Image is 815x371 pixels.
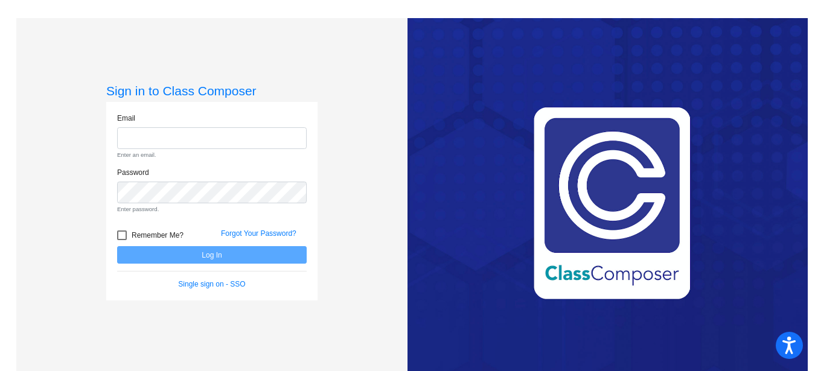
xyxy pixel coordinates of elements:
[178,280,245,288] a: Single sign on - SSO
[117,113,135,124] label: Email
[117,205,307,214] small: Enter password.
[117,151,307,159] small: Enter an email.
[117,167,149,178] label: Password
[106,83,318,98] h3: Sign in to Class Composer
[132,228,184,243] span: Remember Me?
[117,246,307,264] button: Log In
[221,229,296,238] a: Forgot Your Password?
